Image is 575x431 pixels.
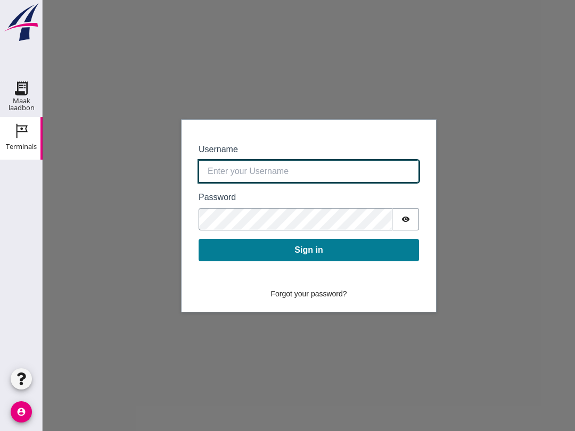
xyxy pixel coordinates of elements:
[221,285,311,303] button: Forgot your password?
[11,401,32,422] i: account_circle
[2,3,40,42] img: logo-small.a267ee39.svg
[156,191,376,204] label: Password
[6,143,37,150] div: Terminals
[350,208,376,230] button: Show password
[156,239,376,261] button: Sign in
[156,160,376,183] input: Enter your Username
[156,143,376,156] label: Username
